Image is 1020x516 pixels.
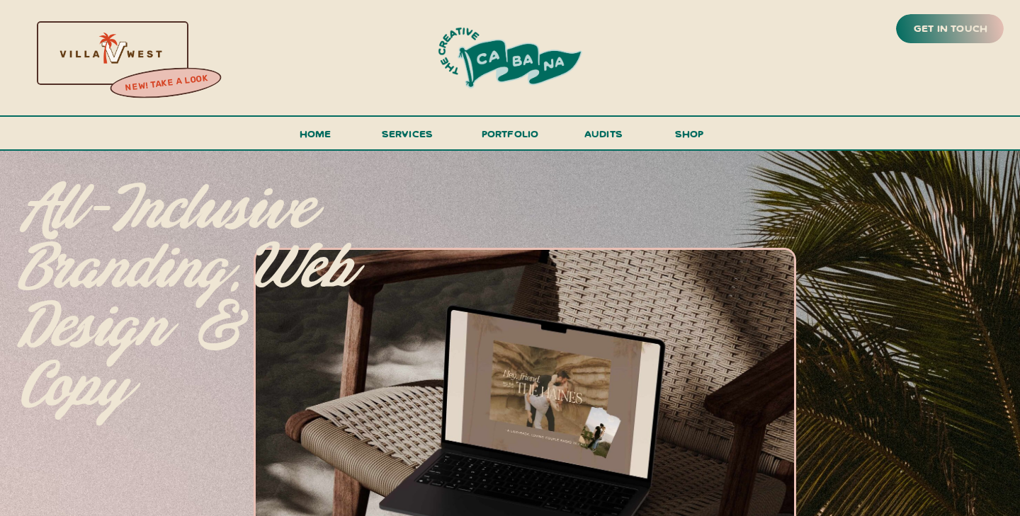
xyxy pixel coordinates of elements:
[655,125,723,149] a: shop
[382,127,433,140] span: services
[108,69,225,98] a: new! take a look
[378,125,437,151] a: services
[911,19,990,39] a: get in touch
[20,180,358,381] p: All-inclusive branding, web design & copy
[477,125,543,151] a: portfolio
[582,125,625,149] a: audits
[293,125,337,151] a: Home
